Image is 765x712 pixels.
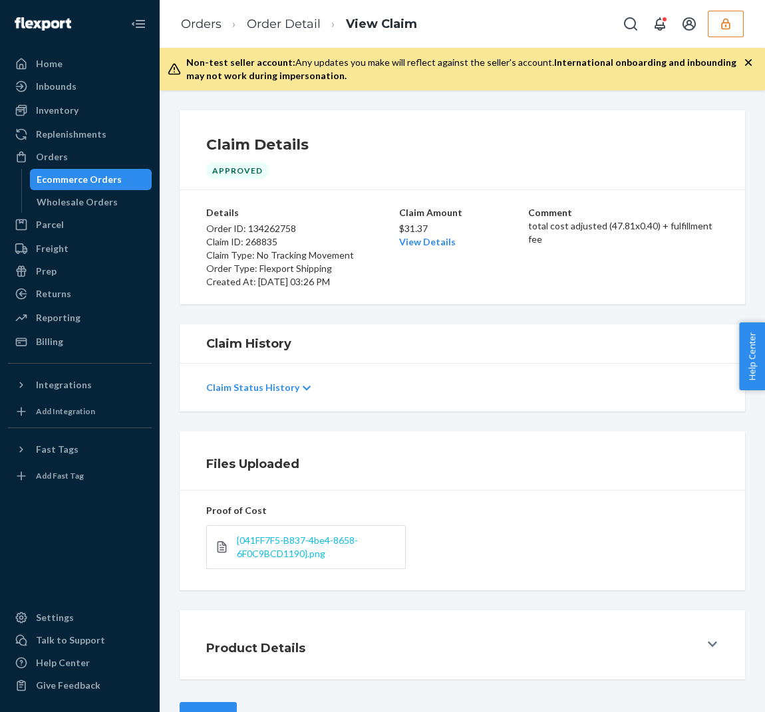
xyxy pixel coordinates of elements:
img: Flexport logo [15,17,71,31]
a: Replenishments [8,124,152,145]
h1: Claim Details [206,134,718,156]
a: Orders [8,146,152,168]
div: Home [36,57,63,70]
button: Close Navigation [125,11,152,37]
ol: breadcrumbs [170,5,428,44]
div: Fast Tags [36,443,78,456]
a: {041FF7F5-B837-4be4-8658-6F0C9BCD1190}.png [237,534,397,560]
div: Freight [36,242,69,255]
p: Claim Type: No Tracking Movement [206,249,396,262]
div: Any updates you make will reflect against the seller's account. [186,56,744,82]
button: Open notifications [647,11,673,37]
p: $31.37 [399,222,526,235]
a: Order Detail [247,17,321,31]
div: Give Feedback [36,679,100,692]
p: total cost adjusted (47.81x0.40) + fulfillment fee [528,219,718,246]
a: Home [8,53,152,74]
p: Comment [528,206,718,219]
p: Claim ID: 268835 [206,235,396,249]
a: Talk to Support [8,630,152,651]
a: Ecommerce Orders [30,169,152,190]
a: View Claim [346,17,417,31]
a: Prep [8,261,152,282]
div: Integrations [36,378,92,392]
button: Open account menu [676,11,702,37]
div: Inbounds [36,80,76,93]
a: Help Center [8,652,152,673]
div: Replenishments [36,128,106,141]
div: Approved [206,162,269,179]
div: Wholesale Orders [37,195,118,209]
h1: Files Uploaded [206,455,718,473]
a: View Details [399,236,456,247]
div: Talk to Support [36,634,105,647]
div: Reporting [36,311,80,324]
div: Ecommerce Orders [37,173,122,186]
p: Order ID: 134262758 [206,222,396,235]
a: Inventory [8,100,152,121]
p: Order Type: Flexport Shipping [206,262,396,275]
button: Help Center [739,322,765,390]
p: Proof of Cost [206,504,718,517]
p: Details [206,206,396,219]
button: Fast Tags [8,439,152,460]
div: Parcel [36,218,64,231]
a: Add Integration [8,401,152,422]
div: Orders [36,150,68,164]
a: Wholesale Orders [30,191,152,213]
div: Add Integration [36,406,95,417]
div: Billing [36,335,63,348]
span: {041FF7F5-B837-4be4-8658-6F0C9BCD1190}.png [237,534,358,559]
h1: Product Details [206,640,305,657]
div: Inventory [36,104,78,117]
a: Orders [181,17,222,31]
div: Add Fast Tag [36,470,84,481]
p: Claim Amount [399,206,526,219]
span: Non-test seller account: [186,57,295,68]
button: Integrations [8,374,152,396]
a: Add Fast Tag [8,465,152,487]
p: Created At: [DATE] 03:26 PM [206,275,396,289]
p: Claim Status History [206,381,299,394]
button: Give Feedback [8,675,152,696]
a: Inbounds [8,76,152,97]
button: Open Search Box [617,11,644,37]
a: Freight [8,238,152,259]
button: Product Details [180,610,745,679]
div: Settings [36,611,74,624]
div: Help Center [36,656,90,669]
div: Returns [36,287,71,300]
a: Returns [8,283,152,304]
a: Parcel [8,214,152,235]
div: Prep [36,265,57,278]
a: Billing [8,331,152,352]
a: Settings [8,607,152,628]
a: Reporting [8,307,152,328]
h1: Claim History [206,335,718,352]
